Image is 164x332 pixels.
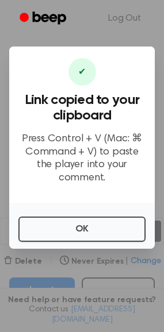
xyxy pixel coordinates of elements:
[18,92,146,123] h3: Link copied to your clipboard
[12,7,77,30] a: Beep
[18,217,146,242] button: OK
[68,58,96,86] div: ✔
[18,133,146,184] p: Press Control + V (Mac: ⌘ Command + V) to paste the player into your comment.
[97,5,152,32] a: Log Out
